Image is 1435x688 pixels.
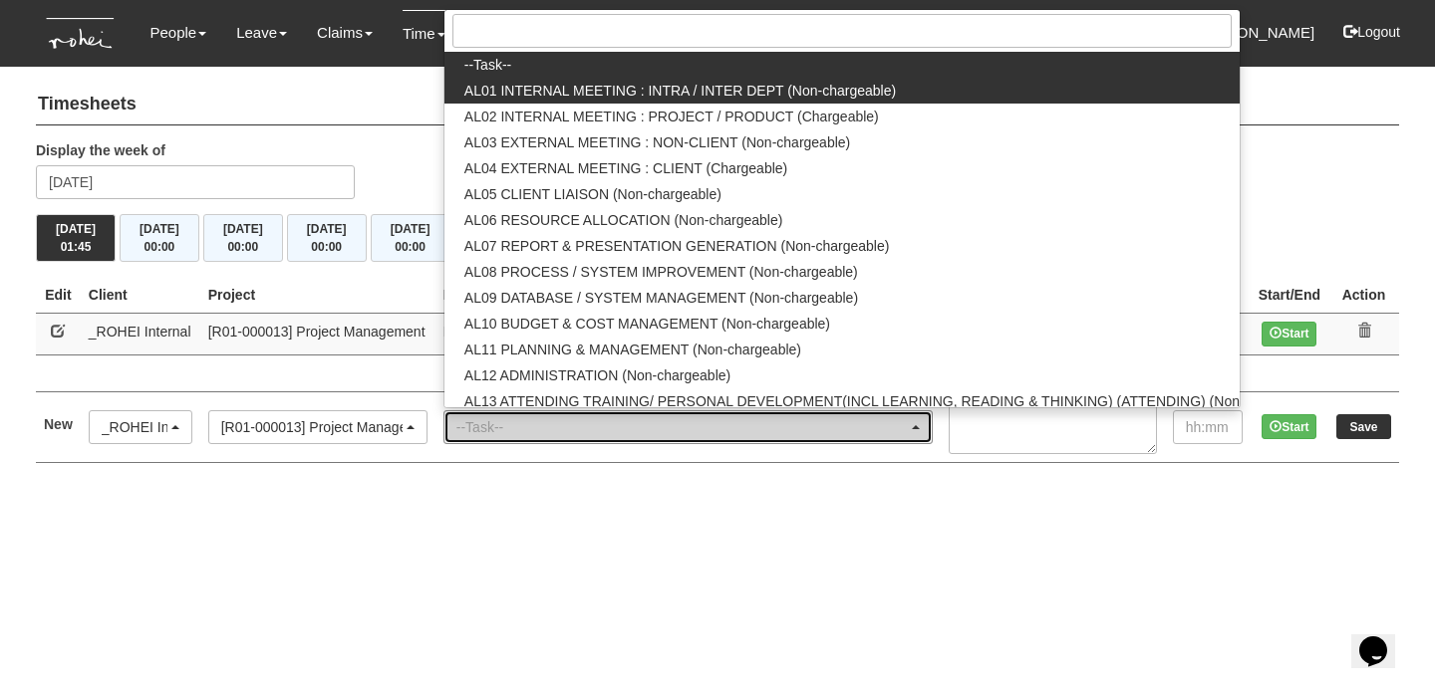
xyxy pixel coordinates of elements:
[464,210,783,230] span: AL06 RESOURCE ALLOCATION (Non-chargeable)
[464,340,801,359] span: AL11 PLANNING & MANAGEMENT (Non-chargeable)
[464,132,850,152] span: AL03 EXTERNAL MEETING : NON-CLIENT (Non-chargeable)
[403,10,445,57] a: Time
[36,85,1399,125] h4: Timesheets
[44,414,73,434] label: New
[464,158,787,178] span: AL04 EXTERNAL MEETING : CLIENT (Chargeable)
[464,184,721,204] span: AL05 CLIENT LIAISON (Non-chargeable)
[36,214,116,262] button: [DATE]01:45
[464,262,858,282] span: AL08 PROCESS / SYSTEM IMPROVEMENT (Non-chargeable)
[1329,8,1414,56] button: Logout
[464,365,730,385] span: AL12 ADMINISTRATION (Non-chargeable)
[1351,608,1415,668] iframe: chat widget
[61,240,92,254] span: 01:45
[1328,277,1399,314] th: Action
[144,240,175,254] span: 00:00
[443,410,933,444] button: --Task--
[1173,10,1315,56] a: [PERSON_NAME]
[464,107,879,126] span: AL02 INTERNAL MEETING : PROJECT / PRODUCT (Chargeable)
[81,313,200,354] td: _ROHEI Internal
[102,417,167,437] div: _ROHEI Internal
[208,410,428,444] button: [R01-000013] Project Management
[464,391,1318,411] span: AL13 ATTENDING TRAINING/ PERSONAL DEVELOPMENT(INCL LEARNING, READING & THINKING) (ATTENDING) (Non...
[221,417,403,437] div: [R01-000013] Project Management
[81,277,200,314] th: Client
[36,277,81,314] th: Edit
[1262,414,1316,439] button: Start
[464,236,890,256] span: AL07 REPORT & PRESENTATION GENERATION (Non-chargeable)
[464,288,858,308] span: AL09 DATABASE / SYSTEM MANAGEMENT (Non-chargeable)
[464,314,830,334] span: AL10 BUDGET & COST MANAGEMENT (Non-chargeable)
[464,55,511,75] span: --Task--
[200,277,435,314] th: Project
[311,240,342,254] span: 00:00
[435,313,941,354] td: RO01 STAFF COMM/D, EVENTS, LEAD [PERSON_NAME] (Non-chargeable)
[464,81,896,101] span: AL01 INTERNAL MEETING : INTRA / INTER DEPT (Non-chargeable)
[36,140,165,160] label: Display the week of
[1251,277,1328,314] th: Start/End
[200,313,435,354] td: [R01-000013] Project Management
[1336,414,1391,439] input: Save
[36,214,1399,262] div: Timesheet Week Summary
[317,10,373,56] a: Claims
[227,240,258,254] span: 00:00
[395,240,426,254] span: 00:00
[435,277,941,314] th: Project Task
[1262,322,1316,346] button: Start
[120,214,199,262] button: [DATE]00:00
[1173,410,1243,444] input: hh:mm
[203,214,283,262] button: [DATE]00:00
[287,214,367,262] button: [DATE]00:00
[452,14,1232,48] input: Search
[149,10,206,56] a: People
[236,10,287,56] a: Leave
[456,417,908,437] div: --Task--
[371,214,450,262] button: [DATE]00:00
[89,410,192,444] button: _ROHEI Internal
